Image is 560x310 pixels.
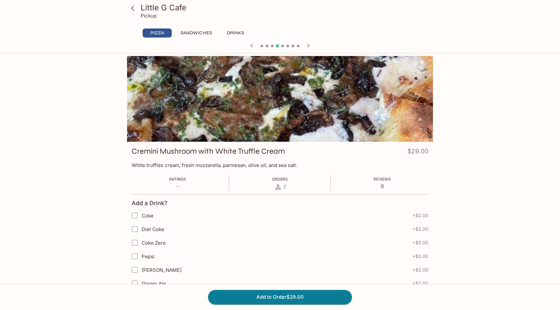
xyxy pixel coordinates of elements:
span: 7 [283,184,286,190]
p: White truffles cream, fresh mozzarella, parmesan, olive oil, and sea salt. [132,162,428,168]
h3: Little G Cafe [141,3,430,13]
span: + $2.00 [413,227,428,232]
div: Cremini Mushroom with White Truffle Cream [127,56,433,142]
span: + $2.00 [413,254,428,259]
span: [PERSON_NAME] [142,267,181,273]
span: Reviews [374,177,391,182]
span: Ginger Ale [142,281,166,287]
h3: Cremini Mushroom with White Truffle Cream [132,146,285,156]
button: Sandwiches [177,28,216,38]
p: 0 [374,183,391,189]
span: Orders [272,177,288,182]
span: + $2.00 [413,267,428,272]
button: Drinks [221,28,250,38]
span: Coke [142,213,154,219]
span: + $2.00 [413,281,428,286]
p: Pickup [141,13,157,19]
span: + $2.00 [413,240,428,245]
span: Ratings [169,177,186,182]
span: Coke Zero [142,240,166,246]
button: Pizza [143,28,172,38]
h4: $29.00 [407,146,428,159]
p: - [169,183,186,189]
button: Add to Order$29.00 [208,290,352,304]
span: + $2.00 [413,213,428,218]
h4: Add a Drink? [132,200,168,207]
span: Diet Coke [142,226,164,232]
span: Pepsi [142,253,155,260]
